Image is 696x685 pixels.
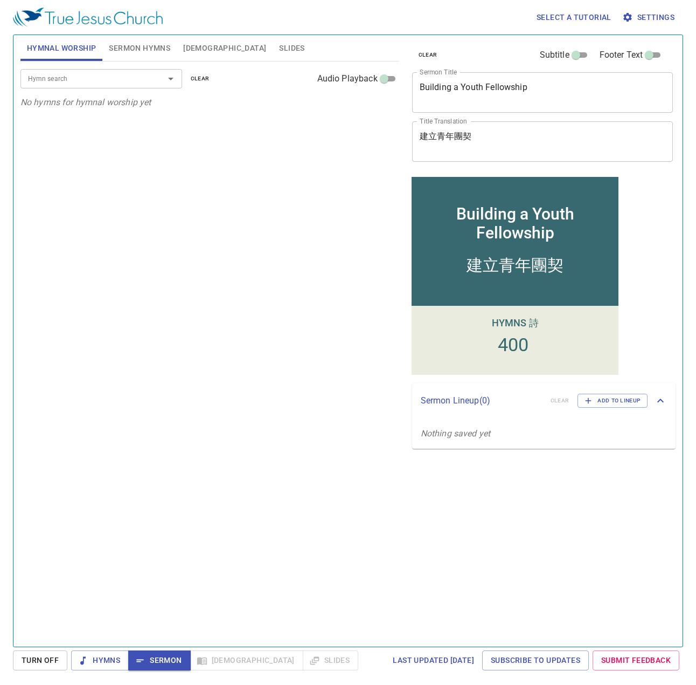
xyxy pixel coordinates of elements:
button: Sermon [128,650,190,670]
span: [DEMOGRAPHIC_DATA] [183,42,266,55]
a: Submit Feedback [593,650,679,670]
a: Last updated [DATE] [388,650,478,670]
span: Sermon Hymns [109,42,170,55]
p: Sermon Lineup ( 0 ) [421,394,542,407]
span: Hymns [80,654,120,667]
span: Select a tutorial [537,11,611,24]
textarea: 建立青年團契 [420,131,666,152]
i: No hymns for hymnal worship yet [20,97,151,107]
iframe: from-child [408,173,622,379]
span: Audio Playback [317,72,378,85]
span: clear [419,50,437,60]
span: Submit Feedback [601,654,671,667]
span: Turn Off [22,654,59,667]
button: Select a tutorial [532,8,616,28]
button: Settings [620,8,679,28]
button: clear [184,72,216,85]
img: True Jesus Church [13,8,163,27]
span: Settings [624,11,674,24]
textarea: Building a Youth Fellowship [420,82,666,102]
span: Add to Lineup [584,396,641,406]
div: Sermon Lineup(0)clearAdd to Lineup [412,383,676,419]
span: Hymnal Worship [27,42,96,55]
button: Open [163,71,178,86]
span: clear [191,74,210,84]
i: Nothing saved yet [421,428,491,439]
a: Subscribe to Updates [482,650,589,670]
span: Slides [279,42,304,55]
button: Add to Lineup [577,394,648,408]
button: Hymns [71,650,129,670]
button: clear [412,49,444,61]
span: Footer Text [600,49,643,61]
span: Subscribe to Updates [491,654,580,667]
span: Last updated [DATE] [393,654,474,667]
button: Turn Off [13,650,67,670]
span: Subtitle [540,49,569,61]
span: Sermon [137,654,182,667]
